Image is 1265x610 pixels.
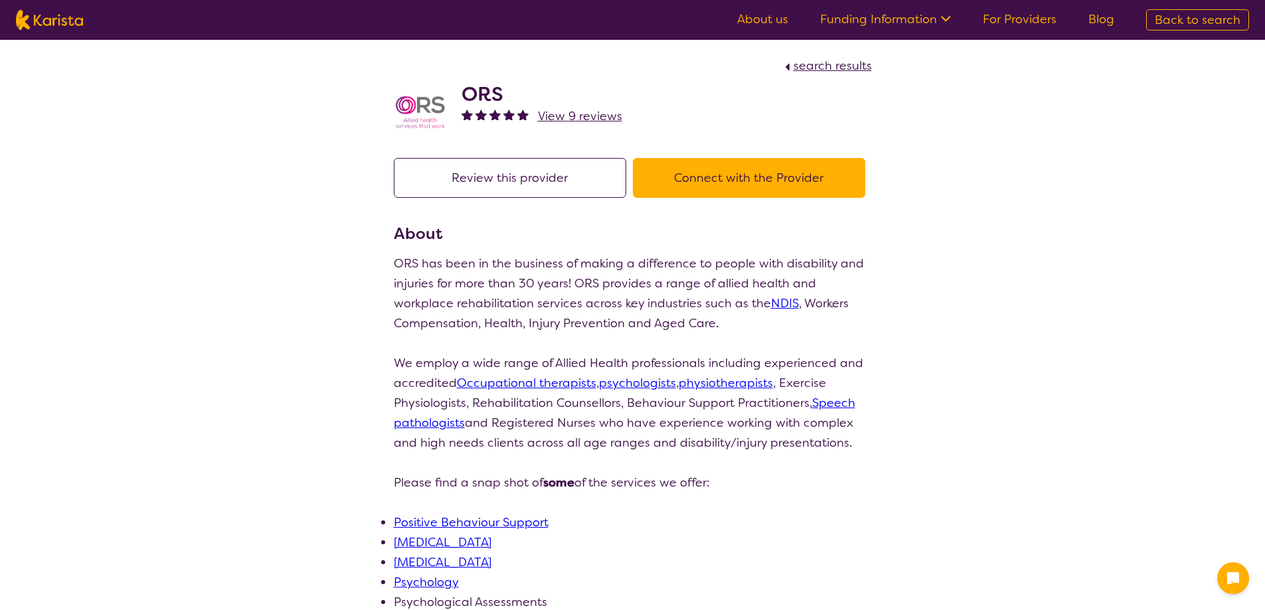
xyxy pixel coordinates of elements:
[394,534,491,550] a: [MEDICAL_DATA]
[394,473,872,493] p: Please find a snap shot of of the services we offer:
[633,158,865,198] button: Connect with the Provider
[737,11,788,27] a: About us
[489,109,501,120] img: fullstar
[457,375,596,391] a: Occupational therapists
[538,108,622,124] span: View 9 reviews
[394,158,626,198] button: Review this provider
[462,109,473,120] img: fullstar
[394,514,548,530] a: Positive Behaviour Support
[394,554,491,570] a: [MEDICAL_DATA]
[983,11,1056,27] a: For Providers
[462,82,622,106] h2: ORS
[1146,9,1249,31] a: Back to search
[394,254,872,333] p: ORS has been in the business of making a difference to people with disability and injuries for mo...
[633,170,872,186] a: Connect with the Provider
[503,109,515,120] img: fullstar
[16,10,83,30] img: Karista logo
[394,574,459,590] a: Psychology
[782,58,872,74] a: search results
[1088,11,1114,27] a: Blog
[771,295,799,311] a: NDIS
[394,353,872,453] p: We employ a wide range of Allied Health professionals including experienced and accredited , , , ...
[394,170,633,186] a: Review this provider
[679,375,773,391] a: physiotherapists
[543,475,574,491] strong: some
[394,86,447,139] img: nspbnteb0roocrxnmwip.png
[517,109,529,120] img: fullstar
[1155,12,1240,28] span: Back to search
[820,11,951,27] a: Funding Information
[475,109,487,120] img: fullstar
[538,106,622,126] a: View 9 reviews
[394,222,872,246] h3: About
[794,58,872,74] span: search results
[599,375,676,391] a: psychologists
